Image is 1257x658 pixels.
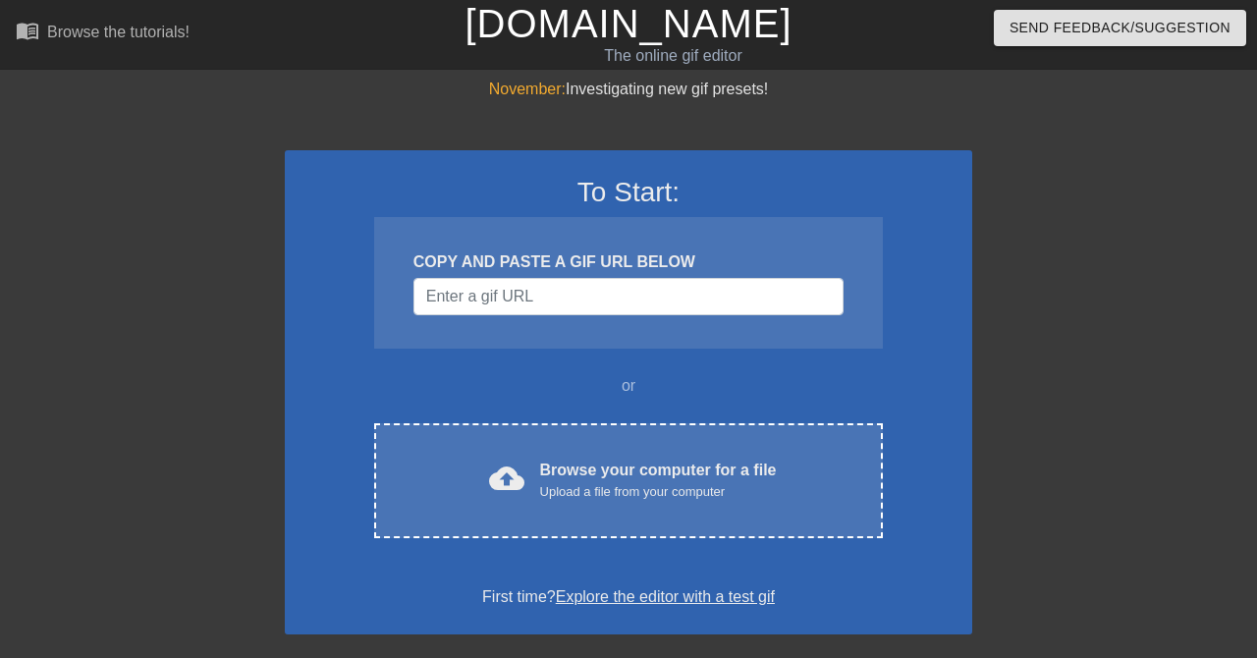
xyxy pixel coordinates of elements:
a: [DOMAIN_NAME] [465,2,792,45]
button: Send Feedback/Suggestion [994,10,1246,46]
span: menu_book [16,19,39,42]
span: cloud_upload [489,461,524,496]
div: or [336,374,921,398]
div: First time? [310,585,947,609]
input: Username [413,278,844,315]
div: Browse your computer for a file [540,459,777,502]
span: Send Feedback/Suggestion [1010,16,1230,40]
div: Investigating new gif presets! [285,78,972,101]
span: November: [489,81,566,97]
div: COPY AND PASTE A GIF URL BELOW [413,250,844,274]
a: Explore the editor with a test gif [556,588,775,605]
h3: To Start: [310,176,947,209]
div: Browse the tutorials! [47,24,190,40]
a: Browse the tutorials! [16,19,190,49]
div: The online gif editor [429,44,918,68]
div: Upload a file from your computer [540,482,777,502]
